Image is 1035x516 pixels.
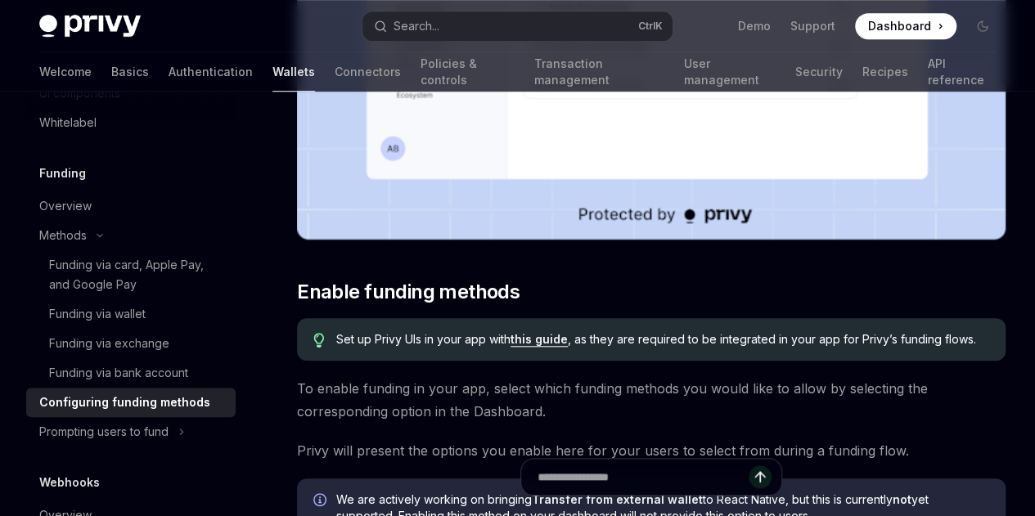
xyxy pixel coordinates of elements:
a: Transaction management [534,52,664,92]
svg: Tip [313,333,325,348]
a: Configuring funding methods [26,388,236,417]
span: Enable funding methods [297,279,520,305]
h5: Webhooks [39,473,100,492]
a: Funding via exchange [26,329,236,358]
a: Overview [26,191,236,221]
a: Funding via wallet [26,299,236,329]
div: Funding via exchange [49,334,169,353]
a: Wallets [272,52,315,92]
a: Funding via card, Apple Pay, and Google Pay [26,250,236,299]
span: Privy will present the options you enable here for your users to select from during a funding flow. [297,439,1006,462]
a: User management [683,52,776,92]
button: Toggle dark mode [970,13,996,39]
span: Ctrl K [638,20,663,33]
a: Funding via bank account [26,358,236,388]
span: Dashboard [868,18,931,34]
button: Search...CtrlK [362,11,673,41]
div: Methods [39,226,87,245]
a: Connectors [335,52,401,92]
a: Dashboard [855,13,956,39]
a: Policies & controls [421,52,515,92]
div: Funding via card, Apple Pay, and Google Pay [49,255,226,294]
a: Whitelabel [26,108,236,137]
a: this guide [511,332,568,347]
a: Welcome [39,52,92,92]
div: Prompting users to fund [39,422,169,442]
div: Search... [394,16,439,36]
div: Funding via bank account [49,363,188,383]
button: Send message [749,466,772,489]
div: Whitelabel [39,113,97,132]
a: Recipes [862,52,907,92]
a: API reference [927,52,996,92]
h5: Funding [39,164,86,183]
a: Support [790,18,835,34]
div: Overview [39,196,92,216]
a: Demo [738,18,771,34]
div: Configuring funding methods [39,393,210,412]
a: Authentication [169,52,253,92]
span: Set up Privy UIs in your app with , as they are required to be integrated in your app for Privy’s... [336,331,989,348]
div: Funding via wallet [49,304,146,324]
a: Security [795,52,842,92]
img: dark logo [39,15,141,38]
span: To enable funding in your app, select which funding methods you would like to allow by selecting ... [297,377,1006,423]
a: Basics [111,52,149,92]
